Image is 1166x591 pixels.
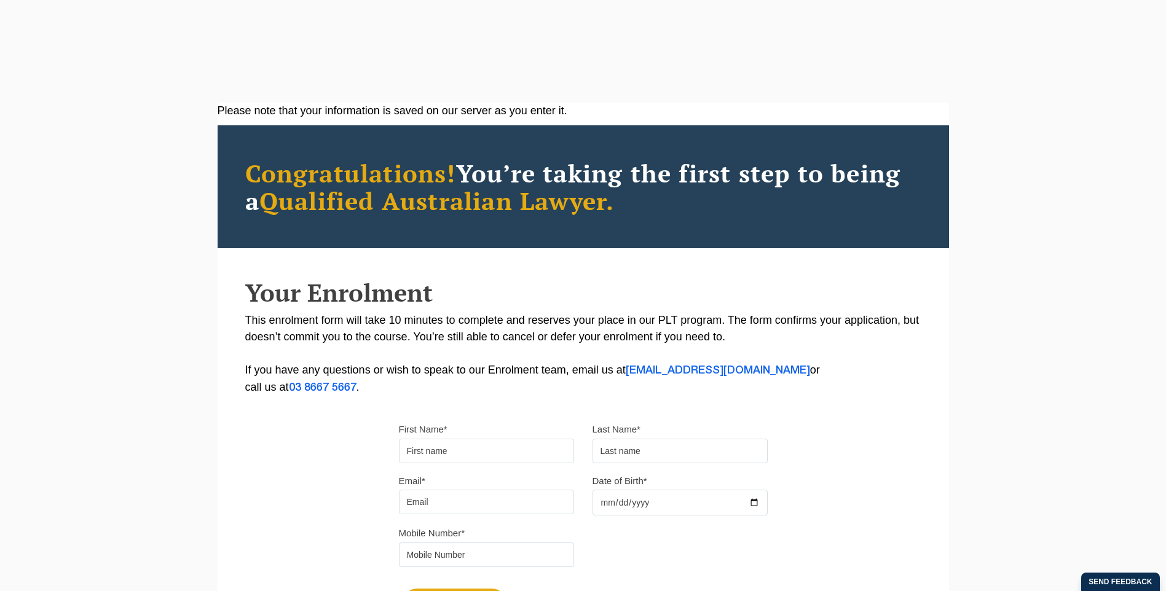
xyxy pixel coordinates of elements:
[399,423,447,436] label: First Name*
[259,184,615,217] span: Qualified Australian Lawyer.
[245,279,921,306] h2: Your Enrolment
[399,475,425,487] label: Email*
[593,423,640,436] label: Last Name*
[245,312,921,396] p: This enrolment form will take 10 minutes to complete and reserves your place in our PLT program. ...
[218,103,949,119] div: Please note that your information is saved on our server as you enter it.
[399,527,465,539] label: Mobile Number*
[399,542,574,567] input: Mobile Number
[593,475,647,487] label: Date of Birth*
[289,383,356,393] a: 03 8667 5667
[593,439,768,463] input: Last name
[245,159,921,214] h2: You’re taking the first step to being a
[399,490,574,514] input: Email
[626,366,810,375] a: [EMAIL_ADDRESS][DOMAIN_NAME]
[399,439,574,463] input: First name
[245,157,456,189] span: Congratulations!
